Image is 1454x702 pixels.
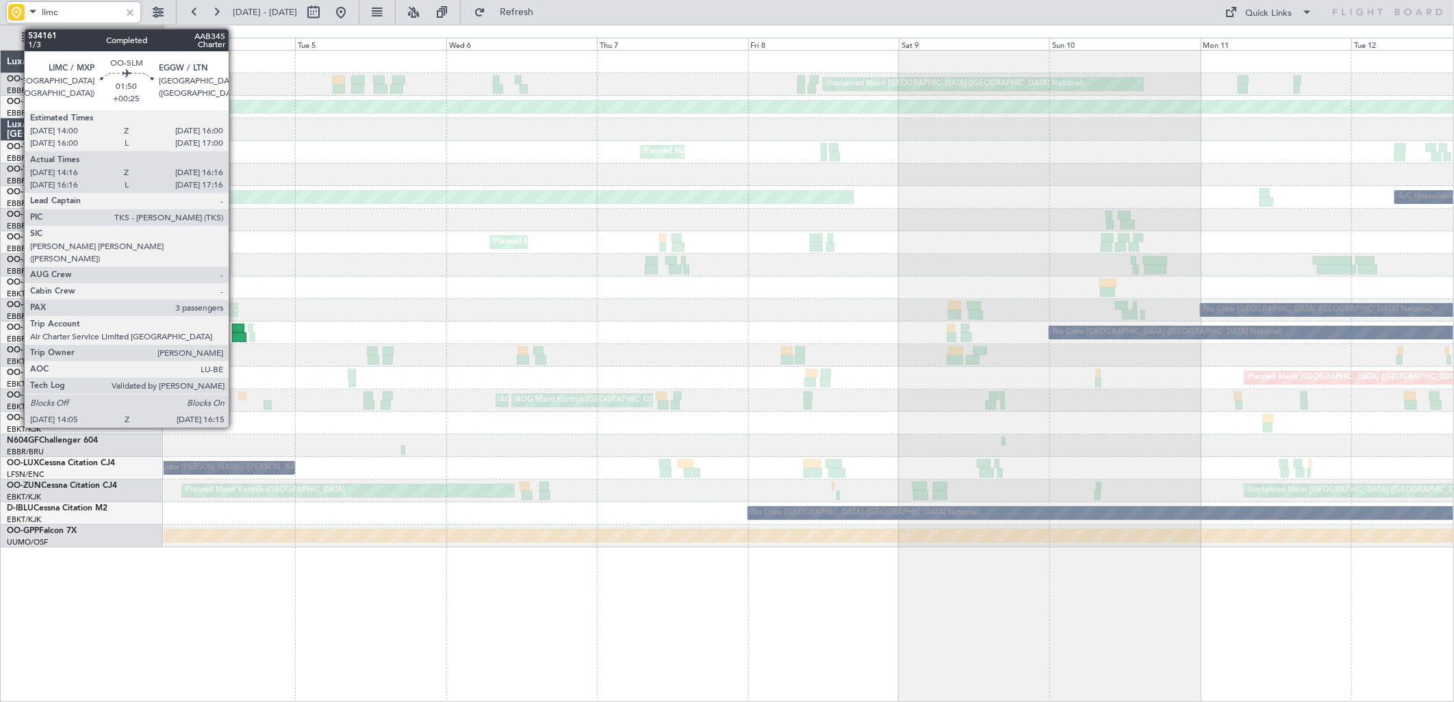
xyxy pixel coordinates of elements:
[36,33,144,42] span: All Aircraft
[7,334,44,344] a: EBBR/BRU
[7,504,34,512] span: D-IBLU
[7,176,44,186] a: EBBR/BRU
[7,75,79,83] a: OO-LUMFalcon 7X
[7,244,44,254] a: EBBR/BRU
[494,232,741,252] div: Planned Maint [GEOGRAPHIC_DATA] ([GEOGRAPHIC_DATA] National)
[7,188,42,196] span: OO-HHO
[7,492,41,502] a: EBKT/KJK
[7,527,77,535] a: OO-GPPFalcon 7X
[233,6,297,18] span: [DATE] - [DATE]
[488,8,546,17] span: Refresh
[7,437,39,445] span: N604GF
[148,458,312,478] div: No Crew [PERSON_NAME] ([PERSON_NAME])
[7,166,38,174] span: OO-VSF
[7,166,76,174] a: OO-VSFFalcon 8X
[7,256,74,264] a: OO-AIEFalcon 7X
[752,503,981,523] div: No Crew [GEOGRAPHIC_DATA] ([GEOGRAPHIC_DATA] National)
[7,278,76,287] a: OO-FSXFalcon 7X
[7,256,36,264] span: OO-AIE
[7,221,44,231] a: EBBR/BRU
[7,414,96,422] a: OO-JIDCessna CJ1 525
[7,324,40,332] span: OO-SLM
[7,469,44,480] a: LFSN/ENC
[166,27,190,39] div: [DATE]
[7,278,38,287] span: OO-FSX
[7,301,120,309] a: OO-GPEFalcon 900EX EASy II
[7,108,44,118] a: EBBR/BRU
[295,38,446,50] div: Tue 5
[7,459,39,467] span: OO-LUX
[7,527,39,535] span: OO-GPP
[7,424,41,434] a: EBKT/KJK
[7,447,44,457] a: EBBR/BRU
[7,324,116,332] a: OO-SLMCessna Citation XLS
[1246,7,1292,21] div: Quick Links
[500,390,649,411] div: AOG Maint Kortrijk-[GEOGRAPHIC_DATA]
[7,266,44,276] a: EBBR/BRU
[7,188,80,196] a: OO-HHOFalcon 8X
[7,437,98,445] a: N604GFChallenger 604
[515,390,665,411] div: AOG Maint Kortrijk-[GEOGRAPHIC_DATA]
[7,98,76,106] a: OO-FAEFalcon 7X
[7,482,117,490] a: OO-ZUNCessna Citation CJ4
[7,98,38,106] span: OO-FAE
[827,74,1084,94] div: Unplanned Maint [GEOGRAPHIC_DATA] ([GEOGRAPHIC_DATA] National)
[7,391,115,400] a: OO-LXACessna Citation CJ4
[7,379,41,389] a: EBKT/KJK
[446,38,597,50] div: Wed 6
[15,27,149,49] button: All Aircraft
[644,142,743,162] div: Planned Maint Milan (Linate)
[42,2,120,23] input: Airport
[7,143,87,151] a: OO-WLPGlobal 5500
[748,38,899,50] div: Fri 8
[7,233,77,242] a: OO-LAHFalcon 7X
[7,537,48,547] a: UUMO/OSF
[597,38,748,50] div: Thu 7
[7,75,41,83] span: OO-LUM
[7,301,39,309] span: OO-GPE
[7,311,44,322] a: EBBR/BRU
[7,459,115,467] a: OO-LUXCessna Citation CJ4
[7,346,117,354] a: OO-ROKCessna Citation CJ4
[144,38,295,50] div: Mon 4
[7,86,44,96] a: EBBR/BRU
[7,233,40,242] span: OO-LAH
[7,369,41,377] span: OO-NSG
[7,198,44,209] a: EBBR/BRU
[7,356,41,367] a: EBKT/KJK
[1201,38,1351,50] div: Mon 11
[1049,38,1200,50] div: Sun 10
[7,289,41,299] a: EBKT/KJK
[1219,1,1320,23] button: Quick Links
[7,369,117,377] a: OO-NSGCessna Citation CJ4
[7,143,40,151] span: OO-WLP
[7,346,41,354] span: OO-ROK
[7,153,44,164] a: EBBR/BRU
[7,402,41,412] a: EBKT/KJK
[468,1,550,23] button: Refresh
[7,211,75,219] a: OO-ELKFalcon 8X
[198,300,426,320] div: Cleaning [GEOGRAPHIC_DATA] ([GEOGRAPHIC_DATA] National)
[7,504,107,512] a: D-IBLUCessna Citation M2
[7,482,41,490] span: OO-ZUN
[7,391,39,400] span: OO-LXA
[7,515,41,525] a: EBKT/KJK
[186,480,345,501] div: Planned Maint Kortrijk-[GEOGRAPHIC_DATA]
[7,211,38,219] span: OO-ELK
[1204,300,1433,320] div: No Crew [GEOGRAPHIC_DATA] ([GEOGRAPHIC_DATA] National)
[7,414,36,422] span: OO-JID
[1053,322,1282,343] div: No Crew [GEOGRAPHIC_DATA] ([GEOGRAPHIC_DATA] National)
[899,38,1049,50] div: Sat 9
